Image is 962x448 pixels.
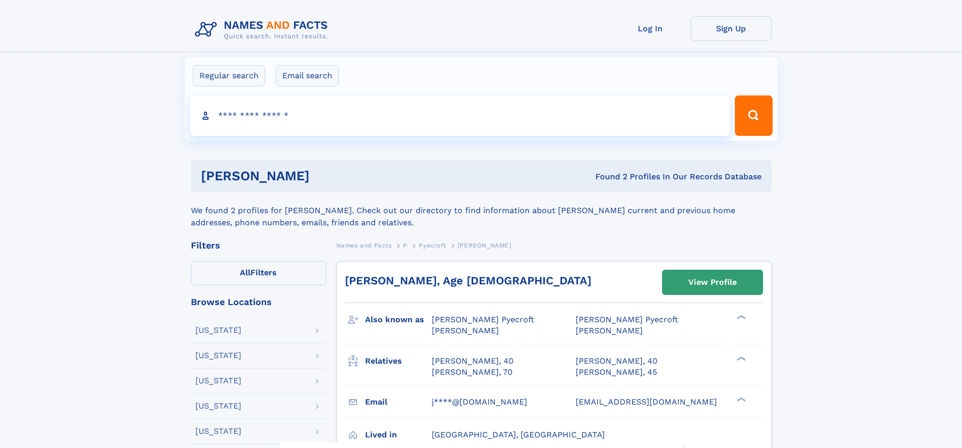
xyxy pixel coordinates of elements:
div: [US_STATE] [195,352,241,360]
h3: Email [365,393,432,411]
span: [PERSON_NAME] [458,242,512,249]
span: [EMAIL_ADDRESS][DOMAIN_NAME] [576,397,717,407]
span: Pyecroft [419,242,446,249]
div: Browse Locations [191,297,326,307]
a: [PERSON_NAME], 45 [576,367,657,378]
a: [PERSON_NAME], 70 [432,367,513,378]
a: P [403,239,408,252]
a: [PERSON_NAME], Age [DEMOGRAPHIC_DATA] [345,274,591,287]
div: ❯ [734,396,746,403]
div: [US_STATE] [195,427,241,435]
h1: [PERSON_NAME] [201,170,452,182]
div: ❯ [734,355,746,362]
div: View Profile [688,271,737,294]
span: All [240,268,250,277]
h3: Relatives [365,353,432,370]
h3: Lived in [365,426,432,443]
img: Logo Names and Facts [191,16,336,43]
span: [PERSON_NAME] [432,326,499,335]
a: Sign Up [691,16,772,41]
label: Email search [276,65,339,86]
div: ❯ [734,314,746,321]
div: [US_STATE] [195,377,241,385]
label: Filters [191,261,326,285]
a: View Profile [663,270,763,294]
div: [US_STATE] [195,402,241,410]
a: [PERSON_NAME], 40 [576,356,657,367]
span: [PERSON_NAME] Pyecroft [576,315,678,324]
span: [PERSON_NAME] [576,326,643,335]
span: P [403,242,408,249]
a: Log In [610,16,691,41]
h3: Also known as [365,311,432,328]
button: Search Button [735,95,772,136]
div: Filters [191,241,326,250]
span: [PERSON_NAME] Pyecroft [432,315,534,324]
a: [PERSON_NAME], 40 [432,356,514,367]
a: Pyecroft [419,239,446,252]
div: [US_STATE] [195,326,241,334]
div: We found 2 profiles for [PERSON_NAME]. Check out our directory to find information about [PERSON_... [191,192,772,229]
a: Names and Facts [336,239,392,252]
div: Found 2 Profiles In Our Records Database [452,171,762,182]
label: Regular search [193,65,265,86]
span: [GEOGRAPHIC_DATA], [GEOGRAPHIC_DATA] [432,430,605,439]
input: search input [190,95,731,136]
